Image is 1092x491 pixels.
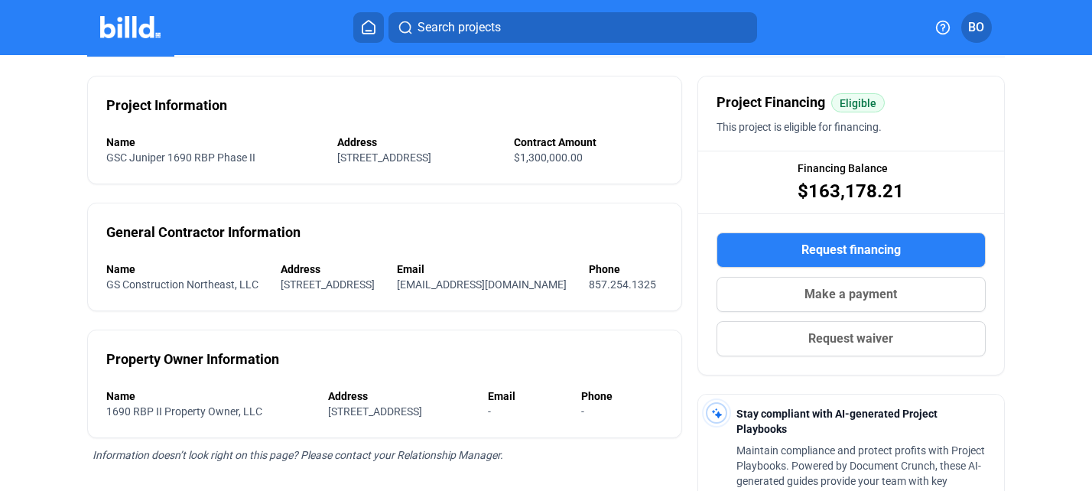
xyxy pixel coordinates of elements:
[804,285,897,304] span: Make a payment
[736,408,938,435] span: Stay compliant with AI-generated Project Playbooks
[808,330,893,348] span: Request waiver
[798,161,888,176] span: Financing Balance
[106,389,313,404] div: Name
[388,12,757,43] button: Search projects
[717,321,986,356] button: Request waiver
[106,95,227,116] div: Project Information
[581,389,663,404] div: Phone
[717,121,882,133] span: This project is eligible for financing.
[397,262,574,277] div: Email
[418,18,501,37] span: Search projects
[106,405,262,418] span: 1690 RBP II Property Owner, LLC
[831,93,885,112] mat-chip: Eligible
[106,278,258,291] span: GS Construction Northeast, LLC
[328,389,473,404] div: Address
[106,151,255,164] span: GSC Juniper 1690 RBP Phase II
[589,262,663,277] div: Phone
[961,12,992,43] button: BO
[397,278,567,291] span: [EMAIL_ADDRESS][DOMAIN_NAME]
[281,262,382,277] div: Address
[968,18,984,37] span: BO
[488,405,491,418] span: -
[106,135,322,150] div: Name
[106,349,279,370] div: Property Owner Information
[337,135,498,150] div: Address
[514,151,583,164] span: $1,300,000.00
[93,449,503,461] span: Information doesn’t look right on this page? Please contact your Relationship Manager.
[514,135,663,150] div: Contract Amount
[337,151,431,164] span: [STREET_ADDRESS]
[106,222,301,243] div: General Contractor Information
[717,277,986,312] button: Make a payment
[589,278,656,291] span: 857.254.1325
[328,405,422,418] span: [STREET_ADDRESS]
[801,241,901,259] span: Request financing
[717,92,825,113] span: Project Financing
[106,262,265,277] div: Name
[488,389,566,404] div: Email
[717,232,986,268] button: Request financing
[100,16,161,38] img: Billd Company Logo
[798,179,904,203] span: $163,178.21
[281,278,375,291] span: [STREET_ADDRESS]
[581,405,584,418] span: -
